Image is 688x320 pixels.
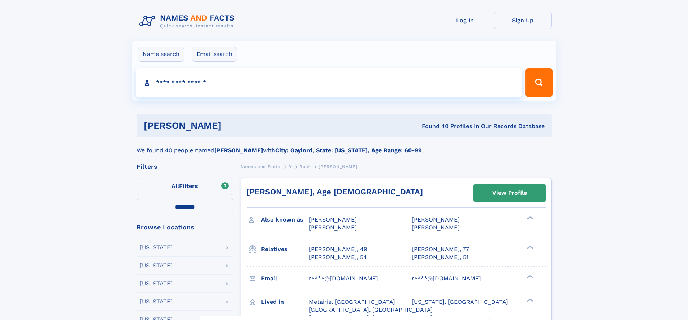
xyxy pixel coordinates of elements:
span: Metairie, [GEOGRAPHIC_DATA] [309,298,395,305]
div: [US_STATE] [140,263,173,268]
span: [PERSON_NAME] [309,224,357,231]
div: [US_STATE] [140,281,173,286]
input: search input [136,68,523,97]
a: R [288,162,291,171]
div: [US_STATE] [140,245,173,250]
button: Search Button [525,68,552,97]
div: [US_STATE] [140,299,173,304]
span: [US_STATE], [GEOGRAPHIC_DATA] [412,298,508,305]
a: Sign Up [494,12,552,29]
span: R [288,164,291,169]
div: ❯ [525,216,534,220]
div: ❯ [525,298,534,302]
h1: [PERSON_NAME] [144,121,322,130]
a: [PERSON_NAME], 54 [309,253,367,261]
div: We found 40 people named with . [137,137,552,155]
h3: Relatives [261,243,309,255]
div: View Profile [492,185,527,201]
span: [GEOGRAPHIC_DATA], [GEOGRAPHIC_DATA] [309,306,433,313]
span: Rush [299,164,310,169]
label: Name search [138,47,184,62]
a: [PERSON_NAME], 51 [412,253,468,261]
label: Email search [192,47,237,62]
a: [PERSON_NAME], Age [DEMOGRAPHIC_DATA] [247,187,423,196]
a: Names and Facts [241,162,280,171]
div: Found 40 Profiles In Our Records Database [321,122,545,130]
img: Logo Names and Facts [137,12,241,31]
div: Filters [137,163,233,170]
span: [PERSON_NAME] [319,164,357,169]
span: All [172,183,179,189]
div: ❯ [525,245,534,250]
span: [PERSON_NAME] [412,216,460,223]
h3: Email [261,272,309,285]
label: Filters [137,178,233,195]
a: Rush [299,162,310,171]
a: [PERSON_NAME], 49 [309,245,367,253]
div: Browse Locations [137,224,233,231]
span: [PERSON_NAME] [309,216,357,223]
span: [PERSON_NAME] [412,224,460,231]
a: Log In [436,12,494,29]
a: View Profile [474,184,545,202]
a: [PERSON_NAME], 77 [412,245,469,253]
h3: Lived in [261,296,309,308]
b: [PERSON_NAME] [214,147,263,154]
div: ❯ [525,274,534,279]
b: City: Gaylord, State: [US_STATE], Age Range: 60-99 [275,147,422,154]
h3: Also known as [261,214,309,226]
